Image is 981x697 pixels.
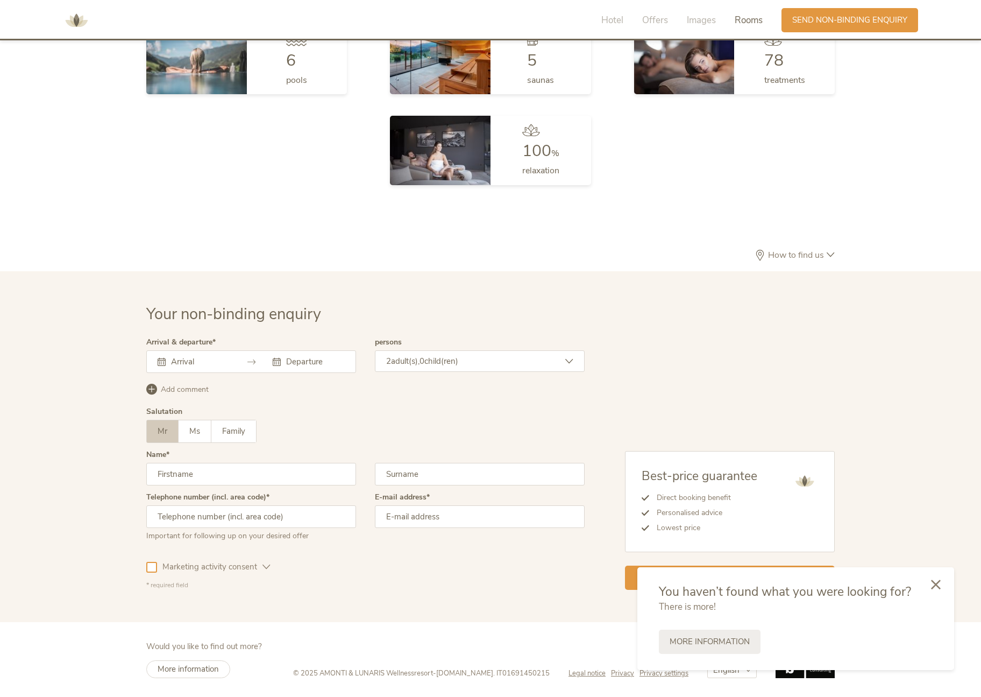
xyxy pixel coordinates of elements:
[146,505,356,528] input: Telephone number (incl. area code)
[765,251,827,259] span: How to find us
[642,468,757,484] span: Best-price guarantee
[391,356,420,367] span: adult(s),
[659,630,760,654] a: More information
[568,668,611,678] a: Legal notice
[286,74,307,86] span: pools
[157,561,262,573] span: Marketing activity consent
[611,668,639,678] a: Privacy
[60,4,93,37] img: AMONTI & LUNARIS Wellnessresort
[527,74,554,86] span: saunas
[649,505,757,520] li: Personalised advice
[649,520,757,536] li: Lowest price
[146,660,230,678] a: More information
[146,339,216,346] label: Arrival & departure
[146,304,321,325] span: Your non-binding enquiry
[420,356,424,367] span: 0
[158,664,219,674] span: More information
[659,583,911,600] span: You haven’t found what you were looking for?
[375,339,402,346] label: persons
[659,601,716,613] span: There is more!
[146,494,269,501] label: Telephone number (incl. area code)
[764,74,805,86] span: treatments
[375,494,430,501] label: E-mail address
[375,505,585,528] input: E-mail address
[146,581,585,590] div: * required field
[522,165,559,177] span: relaxation
[639,668,688,678] a: Privacy settings
[146,528,356,541] div: Important for following up on your desired offer
[433,668,436,678] span: -
[146,463,356,485] input: Firstname
[522,140,551,162] span: 100
[60,16,93,24] a: AMONTI & LUNARIS Wellnessresort
[601,14,623,26] span: Hotel
[146,408,182,416] div: Salutation
[735,14,763,26] span: Rooms
[424,356,458,367] span: child(ren)
[189,426,200,436] span: Ms
[649,490,757,505] li: Direct booking benefit
[527,50,537,72] span: 5
[642,14,668,26] span: Offers
[161,384,209,395] span: Add comment
[293,668,433,678] span: © 2025 AMONTI & LUNARIS Wellnessresort
[286,50,296,72] span: 6
[670,636,750,647] span: More information
[436,668,550,678] span: [DOMAIN_NAME]. IT01691450215
[168,356,230,367] input: Arrival
[551,147,559,159] span: %
[158,426,167,436] span: Mr
[687,14,716,26] span: Images
[375,463,585,485] input: Surname
[792,15,907,26] span: Send non-binding enquiry
[386,356,391,367] span: 2
[222,426,245,436] span: Family
[568,668,606,678] span: Legal notice
[611,668,634,678] span: Privacy
[791,468,818,495] img: AMONTI & LUNARIS Wellnessresort
[283,356,345,367] input: Departure
[146,451,169,459] label: Name
[146,641,262,652] span: Would you like to find out more?
[764,50,784,72] span: 78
